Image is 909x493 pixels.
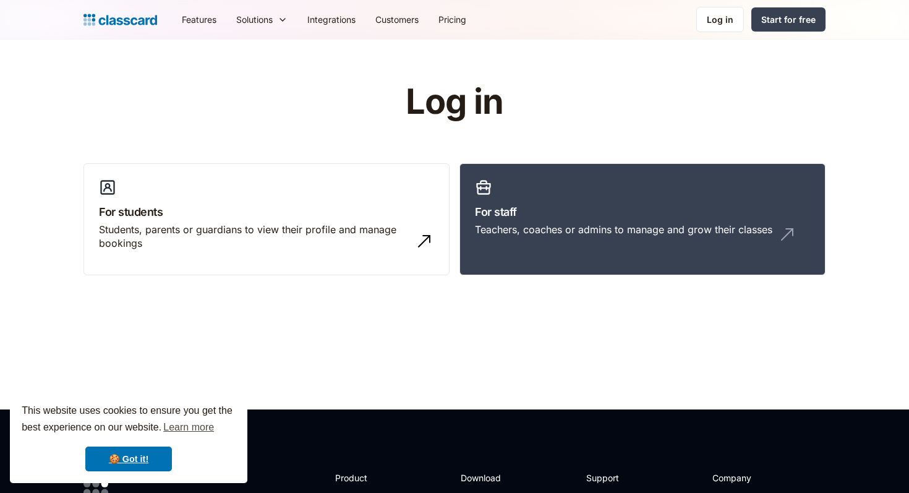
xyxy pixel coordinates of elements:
h1: Log in [258,83,651,121]
a: Customers [365,6,429,33]
a: Features [172,6,226,33]
a: Pricing [429,6,476,33]
a: dismiss cookie message [85,447,172,471]
h2: Support [586,471,636,484]
div: Students, parents or guardians to view their profile and manage bookings [99,223,409,251]
a: For studentsStudents, parents or guardians to view their profile and manage bookings [83,163,450,276]
div: Teachers, coaches or admins to manage and grow their classes [475,223,772,236]
div: Solutions [236,13,273,26]
a: Start for free [751,7,826,32]
a: Log in [696,7,744,32]
div: Solutions [226,6,297,33]
a: Integrations [297,6,365,33]
a: learn more about cookies [161,418,216,437]
div: Start for free [761,13,816,26]
h2: Product [335,471,401,484]
h2: Company [712,471,795,484]
h3: For students [99,204,434,220]
span: This website uses cookies to ensure you get the best experience on our website. [22,403,236,437]
div: Log in [707,13,733,26]
a: Logo [83,11,157,28]
a: For staffTeachers, coaches or admins to manage and grow their classes [459,163,826,276]
div: cookieconsent [10,392,247,483]
h2: Download [461,471,511,484]
h3: For staff [475,204,810,220]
